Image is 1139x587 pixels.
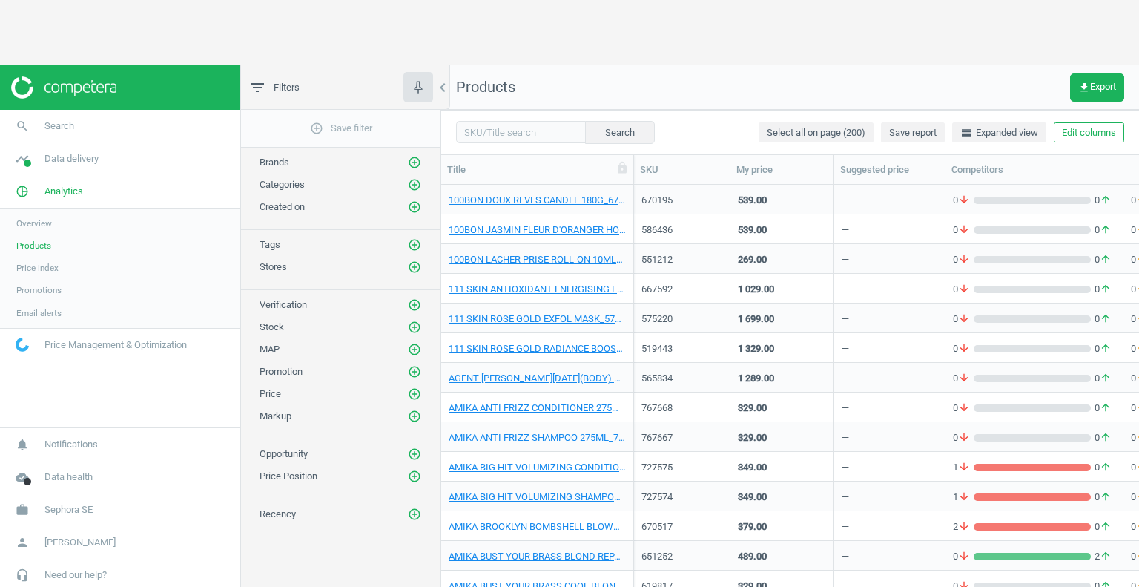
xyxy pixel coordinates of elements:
i: add_circle_outline [408,238,421,252]
button: add_circle_outline [407,342,422,357]
span: Brands [260,157,289,168]
i: add_circle_outline [408,321,421,334]
button: Search [585,121,655,143]
div: 565834 [641,372,722,385]
img: ajHJNr6hYgQAAAAASUVORK5CYII= [11,76,116,99]
span: 0 [1091,312,1115,326]
button: add_circle_outline [407,507,422,522]
div: Suggested price [840,163,939,177]
span: Tags [260,239,280,250]
a: AMIKA BIG HIT VOLUMIZING SHAMPOO 275ML_727574-VOLUMIZING SHAMPOO 275ML [449,491,626,504]
i: arrow_downward [958,372,970,385]
span: Price Position [260,470,317,482]
i: add_circle_outline [408,365,421,378]
span: Filters [274,81,300,94]
i: work [8,496,36,524]
div: — [842,461,849,479]
div: 269.00 [738,253,767,266]
a: 111 SKIN ANTIOXIDANT ENERGISING ESSENCE 100ML_667592-ANTIOXIDANT ENERGISING ESSENCE 100ML [449,283,626,296]
i: horizontal_split [960,127,972,139]
iframe: Intercom live chat [1077,537,1113,572]
i: add_circle_outline [408,298,421,312]
i: add_circle_outline [408,470,421,483]
span: 1 [953,461,974,474]
span: [PERSON_NAME] [44,536,116,549]
a: 111 SKIN ROSE GOLD RADIANCE BOOSTER_ROSE GOLD RADIANCE BOOSTER-519443 [449,342,626,355]
i: arrow_upward [1100,491,1112,504]
span: Price index [16,262,59,274]
i: arrow_upward [1100,253,1112,266]
span: 0 [953,194,974,207]
button: add_circle_outline [407,155,422,170]
div: — [842,312,849,331]
i: arrow_upward [1100,194,1112,207]
i: add_circle_outline [408,410,421,423]
div: 489.00 [738,550,767,563]
span: Save filter [310,122,372,135]
div: 586436 [641,223,722,237]
i: arrow_downward [958,431,970,445]
span: Categories [260,179,305,190]
span: Analytics [44,185,83,198]
button: add_circle_outline [407,237,422,252]
span: 0 [1091,283,1115,296]
button: get_appExport [1070,73,1124,102]
span: Products [16,240,51,252]
div: 349.00 [738,491,767,504]
button: horizontal_splitExpanded view [952,122,1046,143]
div: 1 029.00 [738,283,774,296]
div: 767667 [641,431,722,445]
div: — [842,550,849,568]
span: 0 [1091,461,1115,474]
a: 100BON DOUX REVES CANDLE 180G_670195-DOUX REVES CANDLE 180G [449,194,626,207]
span: 0 [1091,253,1115,266]
button: add_circle_outline [407,200,422,214]
i: timeline [8,145,36,173]
button: Save report [881,122,945,143]
span: Overview [16,217,52,229]
a: AMIKA BROOKLYN BOMBSHELL BLOWOUT SPRAY 200ML_670517-BROOKLYN BOMBSHELL BLOWOUT SPRAY [449,520,626,534]
span: Expanded view [960,126,1038,140]
span: 0 [953,283,974,296]
i: arrow_upward [1100,342,1112,355]
span: 2 [953,520,974,534]
img: wGWNvw8QSZomAAAAABJRU5ErkJggg== [16,338,29,352]
div: — [842,431,849,450]
div: 551212 [641,253,722,266]
span: Promotions [16,284,62,296]
div: 670517 [641,520,722,534]
span: 0 [1091,223,1115,237]
i: filter_list [248,79,266,96]
span: 0 [1091,520,1115,534]
i: arrow_upward [1100,372,1112,385]
i: notifications [8,430,36,459]
span: Created on [260,201,305,212]
i: arrow_downward [958,223,970,237]
span: 0 [1091,194,1115,207]
div: — [842,401,849,420]
span: 0 [953,253,974,266]
div: — [842,253,849,272]
i: add_circle_outline [408,343,421,356]
span: 0 [953,431,974,445]
span: 0 [953,550,974,563]
i: arrow_upward [1100,461,1112,474]
button: add_circle_outline [407,469,422,484]
span: Price Management & Optimization [44,338,187,352]
button: add_circle_outline [407,447,422,462]
i: cloud_done [8,463,36,491]
a: AGENT [PERSON_NAME][DATE](BODY) AGELESS BODY SERUM_565834-[DATE](BODY) AGELESS BODY SERUM [449,372,626,385]
div: 539.00 [738,223,767,237]
span: Export [1078,82,1116,94]
span: 0 [1091,491,1115,504]
i: arrow_downward [958,312,970,326]
div: 379.00 [738,520,767,534]
i: arrow_downward [958,253,970,266]
div: — [842,223,849,242]
input: SKU/Title search [456,121,586,143]
button: add_circle_outlineSave filter [241,114,440,143]
div: — [842,372,849,390]
button: Select all on page (200) [759,122,874,143]
a: 100BON LACHER PRISE ROLL-ON 10ML_551212-LACHER PRISE ROLL-ON 10ML [449,253,626,266]
span: 0 [1091,401,1115,415]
